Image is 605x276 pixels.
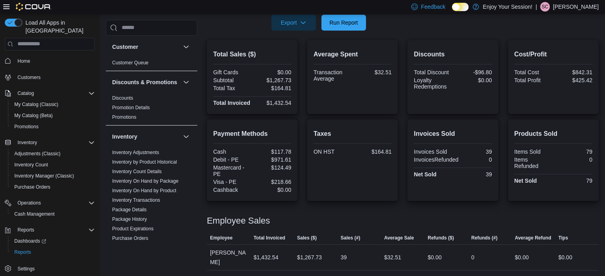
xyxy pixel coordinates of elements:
[112,226,154,232] span: Product Expirations
[428,253,442,262] div: $0.00
[112,197,160,203] span: Inventory Transactions
[555,69,592,75] div: $842.31
[213,69,251,75] div: Gift Cards
[514,77,552,83] div: Total Profit
[181,42,191,52] button: Customer
[106,93,197,125] div: Discounts & Promotions
[11,100,62,109] a: My Catalog (Classic)
[558,235,568,241] span: Tips
[514,129,592,139] h2: Products Sold
[112,114,136,120] span: Promotions
[112,78,180,86] button: Discounts & Promotions
[540,2,550,12] div: Stephen Cowell
[213,50,291,59] h2: Total Sales ($)
[11,182,54,192] a: Purchase Orders
[555,178,592,184] div: 79
[455,77,492,83] div: $0.00
[515,235,551,241] span: Average Refund
[514,178,537,184] strong: Net Sold
[313,50,391,59] h2: Average Spent
[213,164,251,177] div: Mastercard - PE
[2,71,98,83] button: Customers
[452,3,469,11] input: Dark Mode
[11,122,95,131] span: Promotions
[14,264,38,274] a: Settings
[414,156,458,163] div: InvoicesRefunded
[11,160,51,170] a: Inventory Count
[384,253,401,262] div: $32.51
[254,100,291,106] div: $1,432.54
[14,238,46,244] span: Dashboards
[514,50,592,59] h2: Cost/Profit
[455,69,492,75] div: -$96.80
[340,253,347,262] div: 39
[414,50,492,59] h2: Discounts
[542,2,549,12] span: SC
[18,74,41,81] span: Customers
[483,2,533,12] p: Enjoy Your Session!
[14,138,95,147] span: Inventory
[455,149,492,155] div: 39
[14,263,95,273] span: Settings
[18,58,30,64] span: Home
[254,69,291,75] div: $0.00
[253,235,285,241] span: Total Invoiced
[14,124,39,130] span: Promotions
[112,197,160,203] a: Inventory Transactions
[14,89,37,98] button: Catalog
[254,164,291,171] div: $124.49
[14,225,95,235] span: Reports
[112,105,150,110] a: Promotion Details
[112,43,180,51] button: Customer
[384,235,414,241] span: Average Sale
[8,110,98,121] button: My Catalog (Beta)
[8,99,98,110] button: My Catalog (Classic)
[18,266,35,272] span: Settings
[14,89,95,98] span: Catalog
[16,3,51,11] img: Cova
[112,95,133,101] a: Discounts
[14,184,51,190] span: Purchase Orders
[2,224,98,235] button: Reports
[181,132,191,141] button: Inventory
[8,170,98,181] button: Inventory Manager (Classic)
[112,235,148,241] span: Purchase Orders
[11,182,95,192] span: Purchase Orders
[354,69,391,75] div: $32.51
[14,138,40,147] button: Inventory
[213,156,251,163] div: Debit - PE
[8,235,98,247] a: Dashboards
[428,235,454,241] span: Refunds ($)
[414,69,451,75] div: Total Discount
[14,225,37,235] button: Reports
[112,235,148,241] a: Purchase Orders
[112,78,177,86] h3: Discounts & Promotions
[8,148,98,159] button: Adjustments (Classic)
[8,159,98,170] button: Inventory Count
[254,187,291,193] div: $0.00
[18,139,37,146] span: Inventory
[553,2,599,12] p: [PERSON_NAME]
[112,216,147,222] span: Package History
[354,149,391,155] div: $164.81
[14,56,33,66] a: Home
[11,111,56,120] a: My Catalog (Beta)
[414,77,451,90] div: Loyalty Redemptions
[254,77,291,83] div: $1,267.73
[14,211,54,217] span: Cash Management
[14,162,48,168] span: Inventory Count
[329,19,358,27] span: Run Report
[18,227,34,233] span: Reports
[455,171,492,178] div: 39
[2,197,98,208] button: Operations
[313,149,351,155] div: ON HST
[112,114,136,120] a: Promotions
[213,129,291,139] h2: Payment Methods
[254,149,291,155] div: $117.78
[112,207,147,213] span: Package Details
[514,69,552,75] div: Total Cost
[297,253,322,262] div: $1,267.73
[112,150,159,155] a: Inventory Adjustments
